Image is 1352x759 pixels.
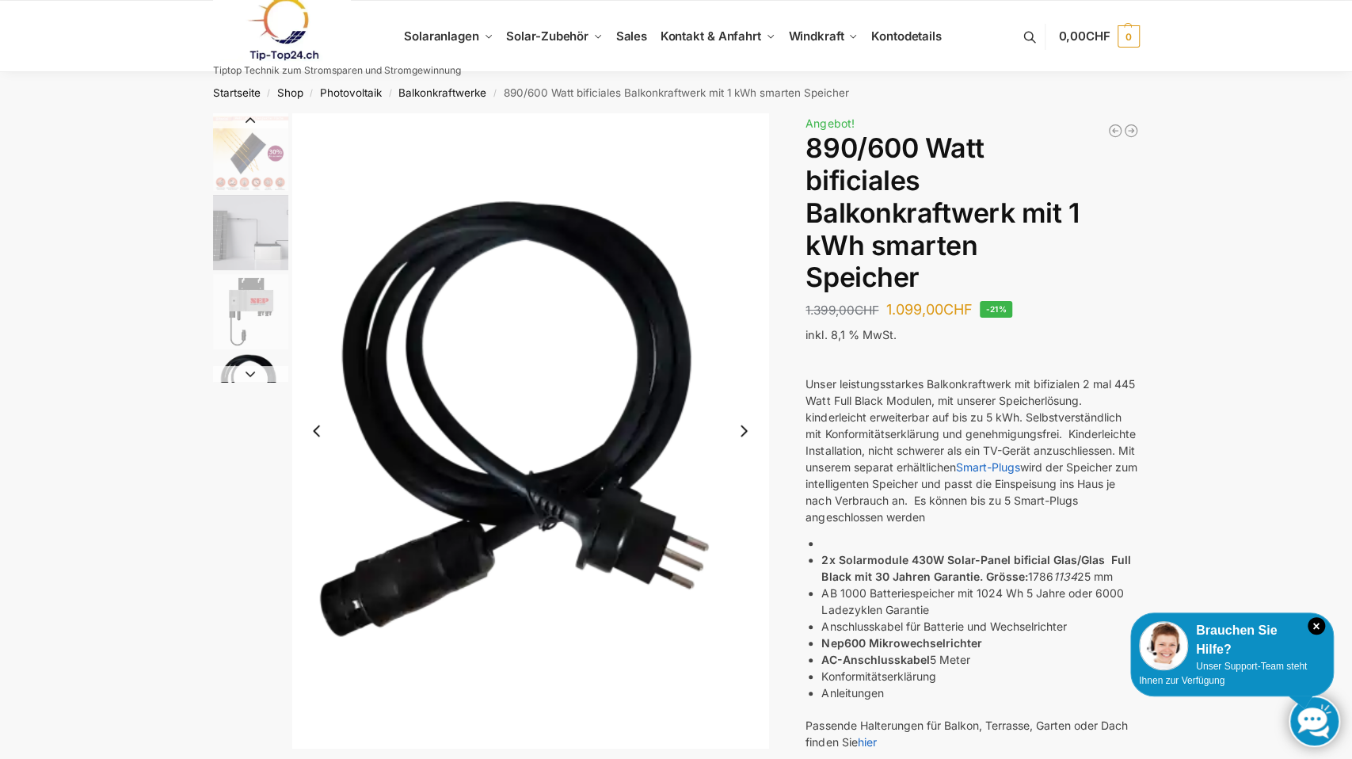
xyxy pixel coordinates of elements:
li: 4 / 7 [209,193,288,272]
button: Next slide [727,414,760,448]
a: Shop [277,86,303,99]
li: Anleitungen [821,685,1139,701]
a: Smart-Plugs [955,460,1019,474]
a: Sales [609,1,653,72]
li: 3 / 7 [209,113,288,193]
img: nep-microwechselrichter-600w [213,274,288,349]
span: 0 [1118,25,1140,48]
span: Angebot! [805,116,854,130]
img: Anschlusskabel-3meter [213,353,288,429]
span: 0,00 [1058,29,1110,44]
img: 1 (3) [213,195,288,270]
span: CHF [943,301,972,318]
button: Next slide [213,366,288,382]
li: 5 / 7 [209,272,288,351]
span: / [382,87,398,100]
li: Konformitätserklärung [821,668,1139,685]
li: 6 / 7 [209,351,288,430]
li: AB 1000 Batteriespeicher mit 1024 Wh 5 Jahre oder 6000 Ladezyklen Garantie [821,585,1139,618]
nav: Breadcrumb [185,72,1167,113]
span: Unser Support-Team steht Ihnen zur Verfügung [1139,661,1307,686]
span: 1786 25 mm [1027,570,1112,583]
li: 5 Meter [821,651,1139,668]
a: Solar-Zubehör [500,1,609,72]
span: CHF [1086,29,1110,44]
i: Schließen [1308,617,1325,635]
button: Previous slide [213,113,288,128]
span: / [303,87,320,100]
img: Anschlusskabel-3meter [292,113,769,749]
span: Kontodetails [871,29,942,44]
span: Sales [616,29,648,44]
span: -21% [980,301,1012,318]
strong: AC-Anschlusskabel [821,653,929,666]
span: Windkraft [788,29,844,44]
a: 0,00CHF 0 [1058,13,1139,60]
span: inkl. 8,1 % MwSt. [805,328,896,341]
div: Brauchen Sie Hilfe? [1139,621,1325,659]
a: Windkraft [782,1,865,72]
img: Customer service [1139,621,1188,670]
a: Kontakt & Anfahrt [653,1,782,72]
span: / [486,87,503,100]
h1: 890/600 Watt bificiales Balkonkraftwerk mit 1 kWh smarten Speicher [805,132,1139,294]
a: Kontodetails [865,1,948,72]
button: Previous slide [300,414,333,448]
span: / [261,87,277,100]
a: Startseite [213,86,261,99]
strong: Nep600 Mikrowechselrichter [821,636,981,650]
bdi: 1.099,00 [885,301,972,318]
li: 6 / 7 [292,113,769,749]
em: 1134 [1053,570,1076,583]
a: Balkonkraftwerke [398,86,486,99]
li: Anschlusskabel für Batterie und Wechselrichter [821,618,1139,635]
a: hier [857,735,876,749]
span: Solaranlagen [404,29,479,44]
strong: 2x Solarmodule 430W Solar-Panel bificial Glas/Glas Full Black mit 30 Jahren Garantie. Grösse: [821,553,1130,583]
p: Tiptop Technik zum Stromsparen und Stromgewinnung [213,66,461,75]
span: Solar-Zubehör [506,29,588,44]
a: Mega XXL 1780 Watt Steckerkraftwerk Genehmigungsfrei. [1107,123,1123,139]
p: Passende Halterungen für Balkon, Terrasse, Garten oder Dach finden Sie [805,717,1139,750]
p: Unser leistungsstarkes Balkonkraftwerk mit bifizialen 2 mal 445 Watt Full Black Modulen, mit unse... [805,376,1139,525]
bdi: 1.399,00 [805,303,878,318]
span: Kontakt & Anfahrt [661,29,761,44]
span: CHF [854,303,878,318]
a: Photovoltaik [320,86,382,99]
img: Bificial 30 % mehr Leistung [213,116,288,191]
a: WiFi Smart Plug für unseren Plug & Play Batteriespeicher [1123,123,1139,139]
